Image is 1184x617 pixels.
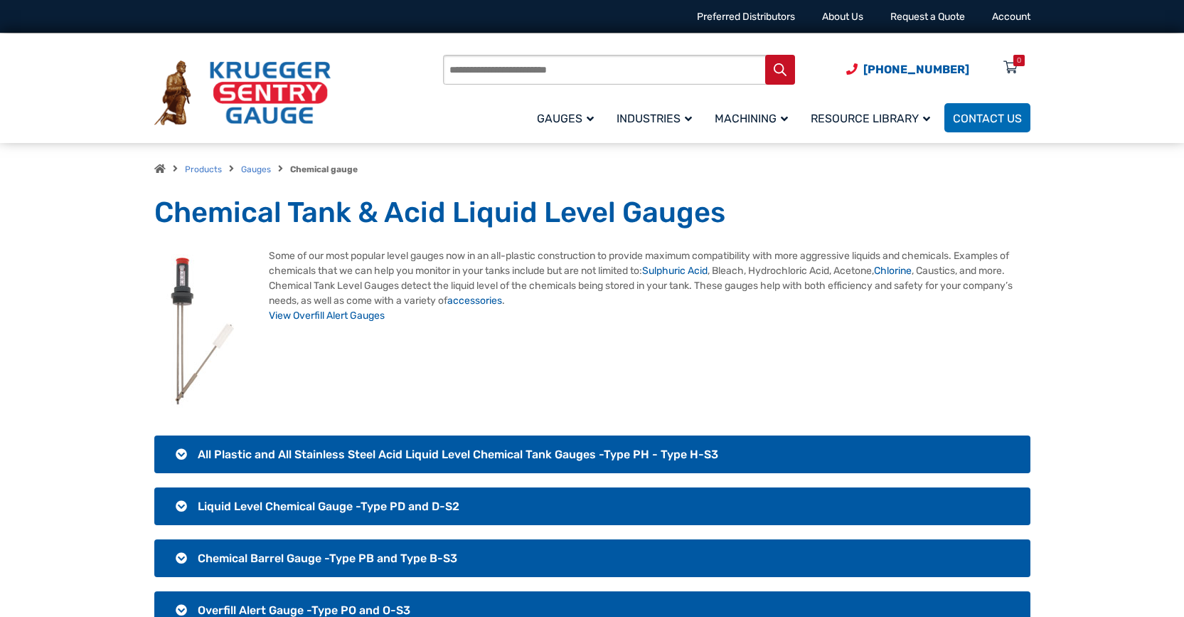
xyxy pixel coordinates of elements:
img: Hot Rolled Steel Grades [154,248,252,413]
span: Gauges [537,112,594,125]
span: Liquid Level Chemical Gauge -Type PD and D-S2 [198,500,459,513]
a: accessories [447,295,502,307]
a: Preferred Distributors [697,11,795,23]
div: 0 [1017,55,1021,66]
p: Some of our most popular level gauges now in an all-plastic construction to provide maximum compa... [154,248,1030,323]
a: Request a Quote [890,11,965,23]
a: Resource Library [802,101,944,135]
a: Chlorine [874,265,912,277]
a: Machining [706,101,802,135]
a: Phone Number (920) 434-8860 [846,60,969,78]
a: Gauges [528,101,608,135]
img: Krueger Sentry Gauge [154,60,331,126]
span: Contact Us [953,112,1022,125]
a: Account [992,11,1030,23]
span: Resource Library [811,112,930,125]
strong: Chemical gauge [290,164,358,174]
span: Industries [617,112,692,125]
a: Gauges [241,164,271,174]
a: Products [185,164,222,174]
span: Chemical Barrel Gauge -Type PB and Type B-S3 [198,552,457,565]
a: View Overfill Alert Gauges [269,310,385,322]
a: About Us [822,11,863,23]
a: Contact Us [944,103,1030,132]
span: All Plastic and All Stainless Steel Acid Liquid Level Chemical Tank Gauges -Type PH - Type H-S3 [198,448,718,461]
a: Industries [608,101,706,135]
h1: Chemical Tank & Acid Liquid Level Gauges [154,195,1030,231]
span: Machining [715,112,788,125]
span: Overfill Alert Gauge -Type PO and O-S3 [198,603,410,617]
a: Sulphuric Acid [642,265,708,277]
span: [PHONE_NUMBER] [863,63,969,76]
